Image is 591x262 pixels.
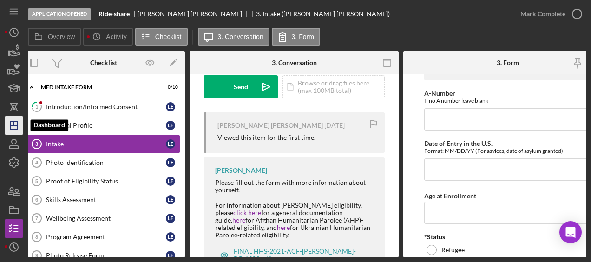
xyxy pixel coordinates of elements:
[166,121,175,130] div: L E
[166,139,175,149] div: L E
[28,28,81,46] button: Overview
[272,28,320,46] button: 3. Form
[106,33,126,40] label: Activity
[204,75,278,98] button: Send
[35,160,39,165] tspan: 4
[27,190,180,209] a: 6Skills AssessmentLE
[166,214,175,223] div: L E
[424,139,492,147] label: Date of Entry in the U.S.
[166,232,175,242] div: L E
[166,251,175,260] div: L E
[27,228,180,246] a: 8Program AgreementLE
[27,116,180,135] a: 2Personal ProfileLE
[441,246,465,254] label: Refugee
[35,141,38,147] tspan: 3
[166,102,175,111] div: L E
[324,122,345,129] time: 2025-09-24 20:46
[217,134,315,141] div: Viewed this item for the first time.
[46,140,166,148] div: Intake
[161,85,178,90] div: 0 / 10
[27,98,180,116] a: 1Introduction/Informed ConsentLE
[35,178,38,184] tspan: 5
[232,216,245,224] a: here
[272,59,317,66] div: 3. Conversation
[215,202,375,239] div: For information about [PERSON_NAME] eligibility, please for a general documentation guide, for Af...
[215,167,267,174] div: [PERSON_NAME]
[292,33,314,40] label: 3. Form
[27,135,180,153] a: 3IntakeLE
[497,59,519,66] div: 3. Form
[27,153,180,172] a: 4Photo IdentificationLE
[46,233,166,241] div: Program Agreement
[198,28,269,46] button: 3. Conversation
[46,159,166,166] div: Photo Identification
[135,28,188,46] button: Checklist
[48,33,75,40] label: Overview
[35,234,38,240] tspan: 8
[27,172,180,190] a: 5Proof of Eligibility StatusLE
[166,158,175,167] div: L E
[28,8,91,20] div: Application Opened
[559,221,582,243] div: Open Intercom Messenger
[46,122,166,129] div: Personal Profile
[424,89,455,97] label: A-Number
[35,104,38,110] tspan: 1
[35,216,38,221] tspan: 7
[277,223,290,231] a: here
[520,5,565,23] div: Mark Complete
[46,196,166,203] div: Skills Assessment
[218,33,263,40] label: 3. Conversation
[98,10,130,18] b: Ride-share
[155,33,182,40] label: Checklist
[233,209,261,216] a: click here
[41,85,155,90] div: MED Intake Form
[511,5,586,23] button: Mark Complete
[90,59,117,66] div: Checklist
[217,122,323,129] div: [PERSON_NAME] [PERSON_NAME]
[27,209,180,228] a: 7Wellbeing AssessmentLE
[46,177,166,185] div: Proof of Eligibility Status
[215,179,375,194] div: Please fill out the form with more information about yourself.
[256,10,390,18] div: 3. Intake ([PERSON_NAME] [PERSON_NAME])
[46,252,166,259] div: Photo Release Form
[138,10,250,18] div: [PERSON_NAME] [PERSON_NAME]
[234,75,248,98] div: Send
[35,197,38,203] tspan: 6
[46,103,166,111] div: Introduction/Informed Consent
[166,195,175,204] div: L E
[35,253,38,258] tspan: 9
[424,192,476,200] label: Age at Enrollment
[83,28,132,46] button: Activity
[35,122,38,128] tspan: 2
[166,177,175,186] div: L E
[46,215,166,222] div: Wellbeing Assessment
